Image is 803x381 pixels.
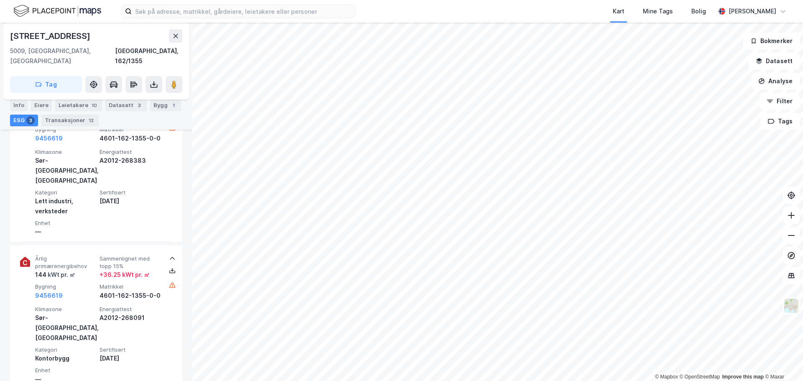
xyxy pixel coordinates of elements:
div: — [35,227,96,237]
a: Improve this map [722,374,764,380]
div: Sør-[GEOGRAPHIC_DATA], [GEOGRAPHIC_DATA] [35,156,96,186]
div: [STREET_ADDRESS] [10,29,92,43]
div: Kontrollprogram for chat [761,341,803,381]
span: Årlig primærenergibehov [35,255,96,270]
button: Datasett [749,53,800,69]
span: Kategori [35,189,96,196]
button: Analyse [751,73,800,89]
div: Kart [613,6,624,16]
div: Bygg [150,100,181,111]
div: 144 [35,270,75,280]
div: Eiere [31,100,52,111]
span: Energiattest [100,306,161,313]
div: Sør-[GEOGRAPHIC_DATA], [GEOGRAPHIC_DATA] [35,313,96,343]
span: Matrikkel [100,283,161,290]
div: Info [10,100,28,111]
button: 9456619 [35,133,63,143]
div: Lett industri, verksteder [35,196,96,216]
span: Enhet [35,220,96,227]
div: [GEOGRAPHIC_DATA], 162/1355 [115,46,182,66]
span: Bygning [35,283,96,290]
div: A2012-268383 [100,156,161,166]
button: Filter [760,93,800,110]
div: Datasett [105,100,147,111]
span: Sertifisert [100,189,161,196]
div: 3 [135,101,143,110]
div: 12 [87,116,95,125]
div: 3 [26,116,35,125]
img: Z [783,298,799,314]
div: 4601-162-1355-0-0 [100,291,161,301]
div: [DATE] [100,353,161,363]
div: ESG [10,115,38,126]
a: Mapbox [655,374,678,380]
div: Mine Tags [643,6,673,16]
div: kWt pr. ㎡ [46,270,75,280]
img: logo.f888ab2527a4732fd821a326f86c7f29.svg [13,4,101,18]
div: Kontorbygg [35,353,96,363]
div: 4601-162-1355-0-0 [100,133,161,143]
button: 9456619 [35,291,63,301]
span: Klimasone [35,148,96,156]
button: Tags [761,113,800,130]
span: Kategori [35,346,96,353]
input: Søk på adresse, matrikkel, gårdeiere, leietakere eller personer [132,5,355,18]
div: Leietakere [55,100,102,111]
div: Bolig [691,6,706,16]
div: Transaksjoner [41,115,99,126]
div: + 36.25 kWt pr. ㎡ [100,270,150,280]
span: Energiattest [100,148,161,156]
span: Sammenlignet med topp 15% [100,255,161,270]
button: Tag [10,76,82,93]
div: [DATE] [100,196,161,206]
button: Bokmerker [743,33,800,49]
iframe: Chat Widget [761,341,803,381]
div: 10 [90,101,99,110]
div: 5009, [GEOGRAPHIC_DATA], [GEOGRAPHIC_DATA] [10,46,115,66]
span: Klimasone [35,306,96,313]
div: A2012-268091 [100,313,161,323]
span: Enhet [35,367,96,374]
div: [PERSON_NAME] [729,6,776,16]
span: Sertifisert [100,346,161,353]
div: 1 [169,101,178,110]
a: OpenStreetMap [680,374,720,380]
